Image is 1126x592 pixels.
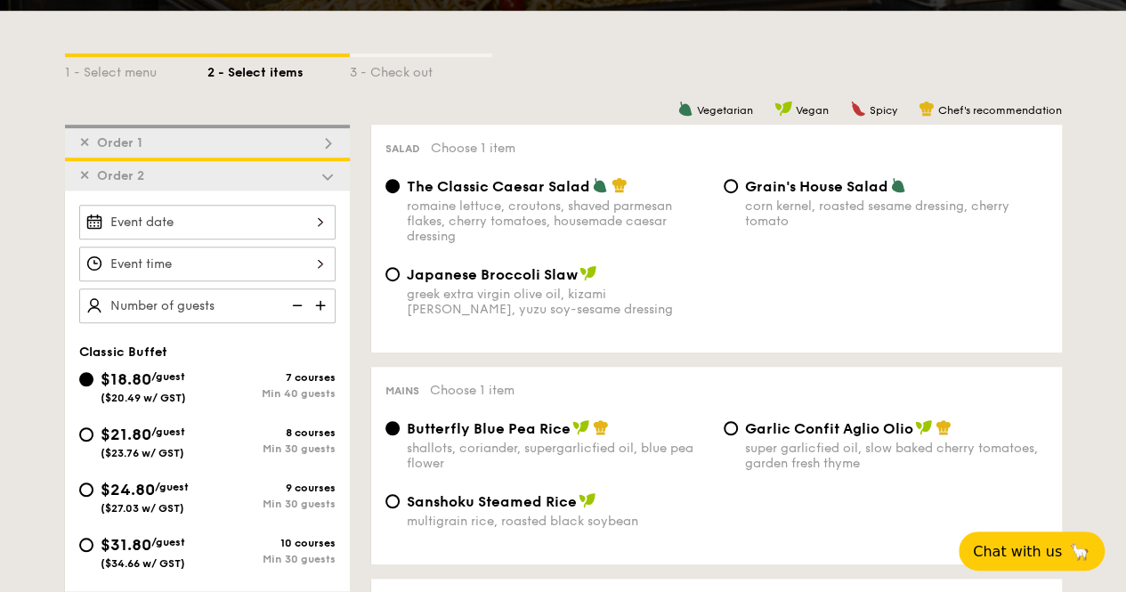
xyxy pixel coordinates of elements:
img: icon-chef-hat.a58ddaea.svg [593,419,609,435]
span: Japanese Broccoli Slaw [407,266,578,283]
input: $21.80/guest($23.76 w/ GST)8 coursesMin 30 guests [79,427,93,442]
img: icon-reduce.1d2dbef1.svg [282,288,309,322]
input: The Classic Caesar Saladromaine lettuce, croutons, shaved parmesan flakes, cherry tomatoes, house... [385,179,400,193]
span: Classic Buffet [79,345,167,360]
div: 3 - Check out [350,57,492,82]
span: /guest [151,426,185,438]
input: $31.80/guest($34.66 w/ GST)10 coursesMin 30 guests [79,538,93,552]
div: greek extra virgin olive oil, kizami [PERSON_NAME], yuzu soy-sesame dressing [407,287,709,317]
span: ($27.03 w/ GST) [101,502,184,515]
span: Spicy [870,104,897,117]
div: 10 courses [207,537,336,549]
img: icon-dropdown.fa26e9f9.svg [320,135,336,151]
img: icon-chef-hat.a58ddaea.svg [936,419,952,435]
span: $24.80 [101,480,155,499]
div: Min 30 guests [207,442,336,455]
span: $31.80 [101,535,151,555]
span: /guest [155,481,189,493]
span: ($20.49 w/ GST) [101,392,186,404]
span: Vegetarian [697,104,753,117]
input: Garlic Confit Aglio Oliosuper garlicfied oil, slow baked cherry tomatoes, garden fresh thyme [724,421,738,435]
img: icon-vegetarian.fe4039eb.svg [592,177,608,193]
span: /guest [151,370,185,383]
div: Min 40 guests [207,387,336,400]
div: 2 - Select items [207,57,350,82]
input: Butterfly Blue Pea Riceshallots, coriander, supergarlicfied oil, blue pea flower [385,421,400,435]
img: icon-vegetarian.fe4039eb.svg [677,101,693,117]
span: Chat with us [973,543,1062,560]
div: corn kernel, roasted sesame dressing, cherry tomato [745,199,1048,229]
button: Chat with us🦙 [959,531,1105,571]
span: $21.80 [101,425,151,444]
input: Grain's House Saladcorn kernel, roasted sesame dressing, cherry tomato [724,179,738,193]
input: Event time [79,247,336,281]
input: Number of guests [79,288,336,323]
span: ($34.66 w/ GST) [101,557,185,570]
span: Sanshoku Steamed Rice [407,493,577,510]
span: Garlic Confit Aglio Olio [745,420,913,437]
span: Salad [385,142,420,155]
span: /guest [151,536,185,548]
span: Choose 1 item [431,141,515,156]
span: ($23.76 w/ GST) [101,447,184,459]
span: Mains [385,385,419,397]
img: icon-vegan.f8ff3823.svg [774,101,792,117]
span: ✕ [79,168,90,183]
img: icon-vegan.f8ff3823.svg [579,265,597,281]
span: Vegan [796,104,829,117]
span: Order 2 [90,168,151,183]
span: Order 1 [90,135,150,150]
input: Event date [79,205,336,239]
span: $18.80 [101,369,151,389]
span: Chef's recommendation [938,104,1062,117]
img: icon-vegan.f8ff3823.svg [572,419,590,435]
input: $24.80/guest($27.03 w/ GST)9 coursesMin 30 guests [79,483,93,497]
div: Min 30 guests [207,498,336,510]
div: super garlicfied oil, slow baked cherry tomatoes, garden fresh thyme [745,441,1048,471]
span: Choose 1 item [430,383,514,398]
input: $18.80/guest($20.49 w/ GST)7 coursesMin 40 guests [79,372,93,386]
img: icon-chef-hat.a58ddaea.svg [612,177,628,193]
div: shallots, coriander, supergarlicfied oil, blue pea flower [407,441,709,471]
span: 🦙 [1069,541,1090,562]
div: multigrain rice, roasted black soybean [407,514,709,529]
span: Grain's House Salad [745,178,888,195]
img: icon-dropdown.fa26e9f9.svg [320,168,336,184]
span: Butterfly Blue Pea Rice [407,420,571,437]
img: icon-spicy.37a8142b.svg [850,101,866,117]
span: The Classic Caesar Salad [407,178,590,195]
div: romaine lettuce, croutons, shaved parmesan flakes, cherry tomatoes, housemade caesar dressing [407,199,709,244]
span: ✕ [79,135,90,150]
input: Japanese Broccoli Slawgreek extra virgin olive oil, kizami [PERSON_NAME], yuzu soy-sesame dressing [385,267,400,281]
input: Sanshoku Steamed Ricemultigrain rice, roasted black soybean [385,494,400,508]
img: icon-vegetarian.fe4039eb.svg [890,177,906,193]
div: 9 courses [207,482,336,494]
img: icon-add.58712e84.svg [309,288,336,322]
img: icon-vegan.f8ff3823.svg [579,492,596,508]
div: 7 courses [207,371,336,384]
img: icon-vegan.f8ff3823.svg [915,419,933,435]
div: Min 30 guests [207,553,336,565]
div: 8 courses [207,426,336,439]
img: icon-chef-hat.a58ddaea.svg [919,101,935,117]
div: 1 - Select menu [65,57,207,82]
